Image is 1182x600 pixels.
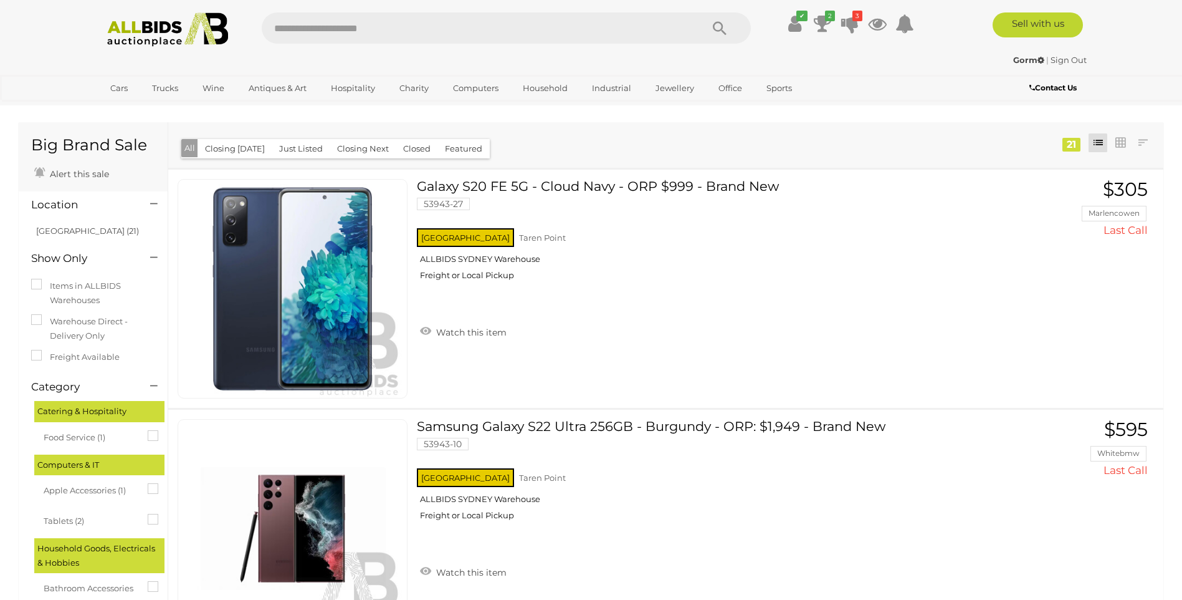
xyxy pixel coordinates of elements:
[44,427,137,445] span: Food Service (1)
[34,401,164,422] div: Catering & Hospitality
[36,226,139,236] a: [GEOGRAPHIC_DATA] (21)
[184,180,402,398] img: 53943-27a.jpg
[31,350,120,364] label: Freight Available
[1104,418,1148,441] span: $595
[100,12,236,47] img: Allbids.com.au
[396,139,438,158] button: Closed
[1103,178,1148,201] span: $305
[1007,179,1151,246] a: $305 Marlencowen Last Call
[786,12,804,35] a: ✔
[515,78,576,99] a: Household
[1013,55,1044,65] strong: Gorm
[433,567,507,578] span: Watch this item
[391,78,437,99] a: Charity
[34,455,164,475] div: Computers & IT
[710,78,750,99] a: Office
[102,78,136,99] a: Cars
[426,179,988,290] a: Galaxy S20 FE 5G - Cloud Navy - ORP $999 - Brand New 53943-27 [GEOGRAPHIC_DATA] Taren Point ALLBI...
[437,139,490,158] button: Featured
[198,139,272,158] button: Closing [DATE]
[417,562,510,581] a: Watch this item
[852,11,862,21] i: 3
[426,419,988,530] a: Samsung Galaxy S22 Ultra 256GB - Burgundy - ORP: $1,949 - Brand New 53943-10 [GEOGRAPHIC_DATA] Ta...
[144,78,186,99] a: Trucks
[44,511,137,528] span: Tablets (2)
[31,163,112,182] a: Alert this sale
[417,322,510,341] a: Watch this item
[31,199,131,211] h4: Location
[31,279,155,308] label: Items in ALLBIDS Warehouses
[44,480,137,498] span: Apple Accessories (1)
[433,327,507,338] span: Watch this item
[272,139,330,158] button: Just Listed
[31,253,131,264] h4: Show Only
[1007,419,1151,486] a: $595 Whitebmw Last Call
[241,78,315,99] a: Antiques & Art
[825,11,835,21] i: 2
[689,12,751,44] button: Search
[1013,55,1046,65] a: Gorm
[1062,138,1080,152] div: 21
[993,12,1083,37] a: Sell with us
[445,78,507,99] a: Computers
[1051,55,1087,65] a: Sign Out
[1029,81,1080,95] a: Contact Us
[34,538,164,574] div: Household Goods, Electricals & Hobbies
[31,381,131,393] h4: Category
[181,139,198,157] button: All
[31,314,155,344] label: Warehouse Direct - Delivery Only
[813,12,832,35] a: 2
[194,78,232,99] a: Wine
[796,11,808,21] i: ✔
[323,78,383,99] a: Hospitality
[31,137,155,154] h1: Big Brand Sale
[647,78,702,99] a: Jewellery
[1029,83,1077,92] b: Contact Us
[1046,55,1049,65] span: |
[758,78,800,99] a: Sports
[584,78,639,99] a: Industrial
[102,99,207,119] a: [GEOGRAPHIC_DATA]
[841,12,859,35] a: 3
[47,168,109,180] span: Alert this sale
[330,139,396,158] button: Closing Next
